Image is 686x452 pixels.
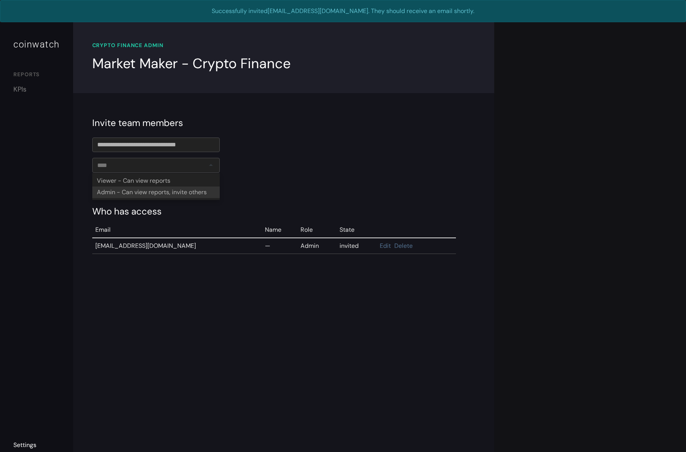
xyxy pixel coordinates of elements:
[92,187,220,198] div: Admin - Can view reports, invite others
[394,242,413,250] a: Delete
[92,238,262,254] td: [EMAIL_ADDRESS][DOMAIN_NAME]
[336,238,377,254] td: invited
[336,222,377,238] td: State
[92,222,262,238] td: Email
[13,84,60,95] a: KPIs
[13,70,60,80] div: REPORTS
[301,242,319,250] span: Admin
[262,222,298,238] td: Name
[92,41,475,49] div: CRYPTO FINANCE ADMIN
[92,175,220,187] div: Viewer - Can view reports
[380,242,391,250] a: Edit
[92,205,475,218] div: Who has access
[92,53,291,74] div: Market Maker - Crypto Finance
[262,238,298,254] td: —
[297,222,336,238] td: Role
[13,38,60,51] div: coinwatch
[92,116,475,130] div: Invite team members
